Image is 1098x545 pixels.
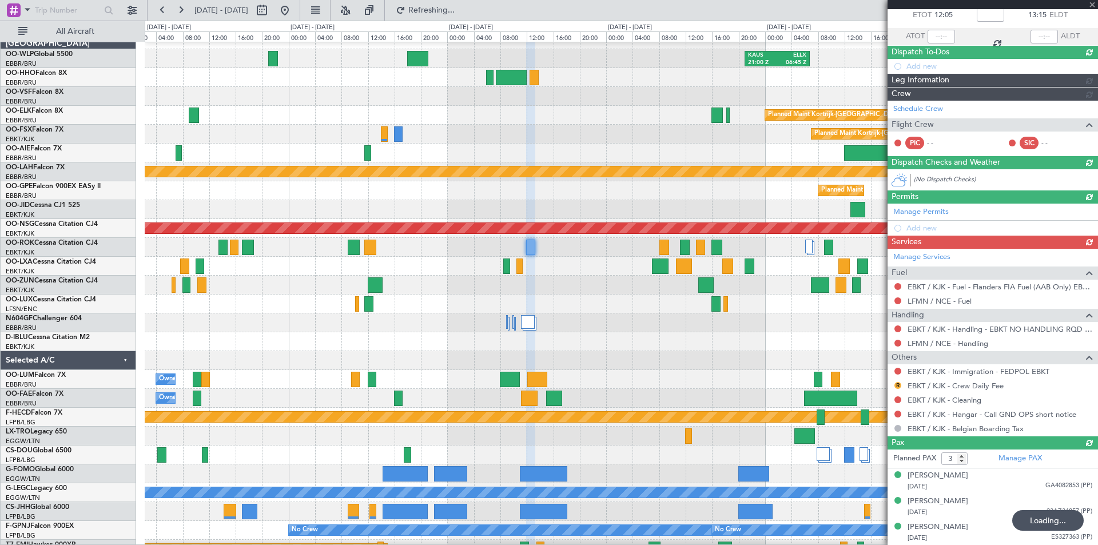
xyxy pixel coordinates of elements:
div: 12:00 [845,31,871,42]
span: OO-WLP [6,51,34,58]
a: OO-LUMFalcon 7X [6,372,66,379]
div: 06:45 Z [777,59,806,67]
a: OO-LAHFalcon 7X [6,164,65,171]
a: OO-HHOFalcon 8X [6,70,67,77]
a: OO-ROKCessna Citation CJ4 [6,240,98,246]
span: D-IBLU [6,334,28,341]
span: [DATE] - [DATE] [194,5,248,15]
span: G-FOMO [6,466,35,473]
a: EBKT/KJK [6,267,34,276]
span: OO-LXA [6,258,33,265]
div: Owner Melsbroek Air Base [159,389,237,407]
a: LX-TROLegacy 650 [6,428,67,435]
a: LFPB/LBG [6,512,35,521]
span: N604GF [6,315,33,322]
button: Refreshing... [391,1,459,19]
a: CS-JHHGlobal 6000 [6,504,69,511]
div: Planned Maint Kortrijk-[GEOGRAPHIC_DATA] [814,125,948,142]
a: EBBR/BRU [6,116,37,125]
div: 20:00 [739,31,765,42]
a: EBBR/BRU [6,154,37,162]
a: EBKT/KJK [6,210,34,219]
span: OO-FSX [6,126,32,133]
div: 00:00 [289,31,315,42]
div: 16:00 [712,31,738,42]
a: F-GPNJFalcon 900EX [6,523,74,530]
a: EGGW/LTN [6,494,40,502]
div: 04:00 [791,31,818,42]
div: 04:00 [632,31,659,42]
a: EBBR/BRU [6,173,37,181]
div: 21:00 Z [748,59,777,67]
span: ELDT [1049,10,1068,21]
span: LX-TRO [6,428,30,435]
span: OO-ELK [6,108,31,114]
span: ATOT [906,31,925,42]
span: OO-LUM [6,372,34,379]
div: [DATE] - [DATE] [147,23,191,33]
a: OO-FSXFalcon 7X [6,126,63,133]
span: OO-ROK [6,240,34,246]
div: Owner Melsbroek Air Base [159,371,237,388]
div: Planned Maint Kortrijk-[GEOGRAPHIC_DATA] [768,106,901,124]
a: OO-FAEFalcon 7X [6,391,63,397]
div: 00:00 [765,31,791,42]
span: OO-FAE [6,391,32,397]
div: 00:00 [606,31,632,42]
div: 16:00 [554,31,580,42]
div: 20:00 [262,31,288,42]
a: EBBR/BRU [6,324,37,332]
span: CS-JHH [6,504,30,511]
span: OO-LUX [6,296,33,303]
div: 08:00 [183,31,209,42]
button: All Aircraft [13,22,124,41]
div: Planned Maint [GEOGRAPHIC_DATA] ([GEOGRAPHIC_DATA] National) [821,182,1028,199]
div: [DATE] - [DATE] [449,23,493,33]
a: EBKT/KJK [6,248,34,257]
a: OO-GPEFalcon 900EX EASy II [6,183,101,190]
div: 12:00 [209,31,236,42]
a: EGGW/LTN [6,475,40,483]
a: LFSN/ENC [6,305,37,313]
span: ETOT [913,10,932,21]
div: 20:00 [421,31,447,42]
a: EBKT/KJK [6,229,34,238]
span: F-GPNJ [6,523,30,530]
a: G-LEGCLegacy 600 [6,485,67,492]
div: 16:00 [236,31,262,42]
a: EGGW/LTN [6,437,40,445]
span: 12:05 [934,10,953,21]
div: [DATE] - [DATE] [608,23,652,33]
a: EBBR/BRU [6,59,37,68]
a: EBKT/KJK [6,286,34,295]
a: EBBR/BRU [6,399,37,408]
div: 04:00 [474,31,500,42]
span: 13:15 [1028,10,1047,21]
div: 16:00 [395,31,421,42]
div: No Crew [715,522,741,539]
div: 20:00 [580,31,606,42]
div: 12:00 [368,31,395,42]
a: OO-JIDCessna CJ1 525 [6,202,80,209]
a: OO-ELKFalcon 8X [6,108,63,114]
div: 16:00 [871,31,897,42]
a: EBBR/BRU [6,78,37,87]
a: EBBR/BRU [6,97,37,106]
div: Loading... [1012,510,1084,531]
a: EBKT/KJK [6,135,34,144]
a: EBBR/BRU [6,380,37,389]
div: 04:00 [315,31,341,42]
span: OO-LAH [6,164,33,171]
span: OO-NSG [6,221,34,228]
div: ELLX [777,51,806,59]
a: OO-LUXCessna Citation CJ4 [6,296,96,303]
a: G-FOMOGlobal 6000 [6,466,74,473]
a: F-HECDFalcon 7X [6,409,62,416]
span: F-HECD [6,409,31,416]
a: OO-AIEFalcon 7X [6,145,62,152]
div: 08:00 [500,31,527,42]
div: 08:00 [818,31,845,42]
div: [DATE] - [DATE] [291,23,335,33]
div: 04:00 [156,31,182,42]
a: LFPB/LBG [6,531,35,540]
